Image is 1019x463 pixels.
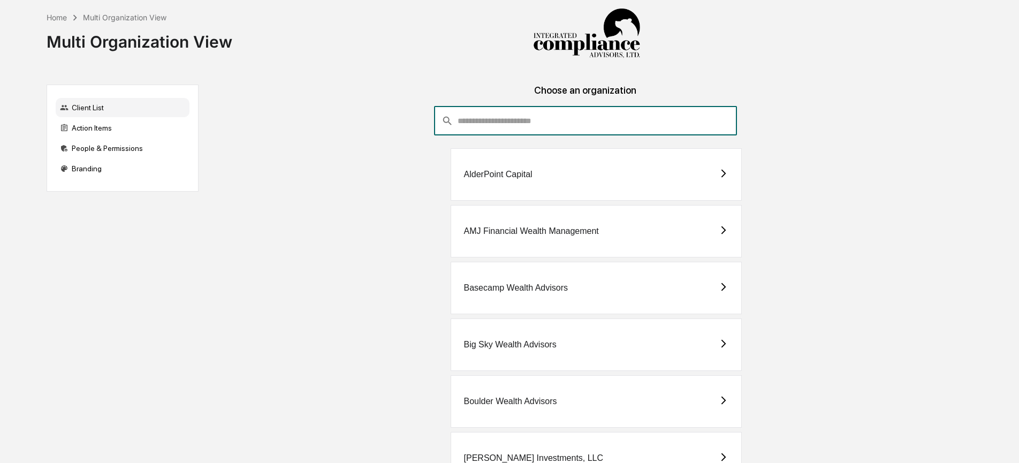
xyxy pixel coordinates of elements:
div: Client List [56,98,189,117]
div: Basecamp Wealth Advisors [464,283,568,293]
div: Big Sky Wealth Advisors [464,340,557,350]
div: Multi Organization View [47,24,232,51]
div: consultant-dashboard__filter-organizations-search-bar [434,107,736,135]
div: Multi Organization View [83,13,166,22]
div: Action Items [56,118,189,138]
div: Branding [56,159,189,178]
div: Boulder Wealth Advisors [464,397,557,406]
div: [PERSON_NAME] Investments, LLC [464,453,604,463]
div: Choose an organization [207,85,964,107]
img: Integrated Compliance Advisors [533,9,640,59]
div: AlderPoint Capital [464,170,533,179]
div: AMJ Financial Wealth Management [464,226,599,236]
div: Home [47,13,67,22]
div: People & Permissions [56,139,189,158]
